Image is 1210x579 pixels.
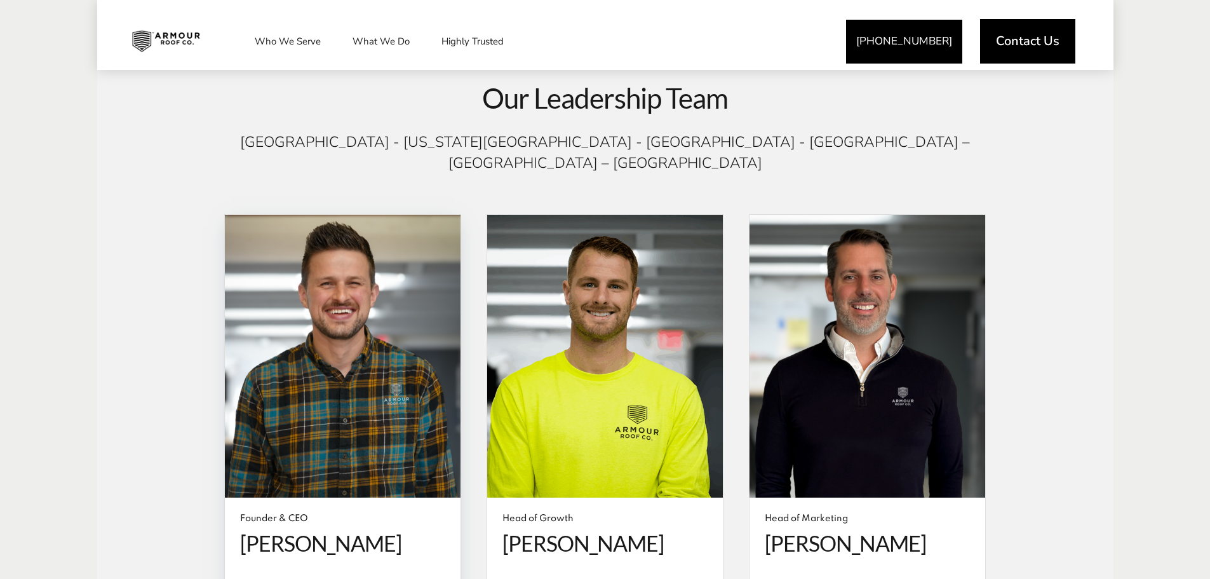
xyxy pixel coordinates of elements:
span: Head of Growth [502,513,708,526]
span: Head of Marketing [765,513,970,526]
span: Founder & CEO [240,513,445,526]
a: Who We Serve [242,25,333,57]
span: [PERSON_NAME] [765,531,970,557]
span: Contact Us [996,35,1059,48]
a: [PHONE_NUMBER] [846,20,962,64]
span: Our Leadership Team [224,81,986,115]
a: What We Do [340,25,422,57]
div: [GEOGRAPHIC_DATA] - [US_STATE][GEOGRAPHIC_DATA] - [GEOGRAPHIC_DATA] - [GEOGRAPHIC_DATA] – [GEOGRA... [224,132,986,173]
span: [PERSON_NAME] [502,531,708,557]
span: [PERSON_NAME] [240,531,445,557]
a: Contact Us [980,19,1075,64]
a: Highly Trusted [429,25,516,57]
img: Industrial and Commercial Roofing Company | Armour Roof Co. [122,25,210,57]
